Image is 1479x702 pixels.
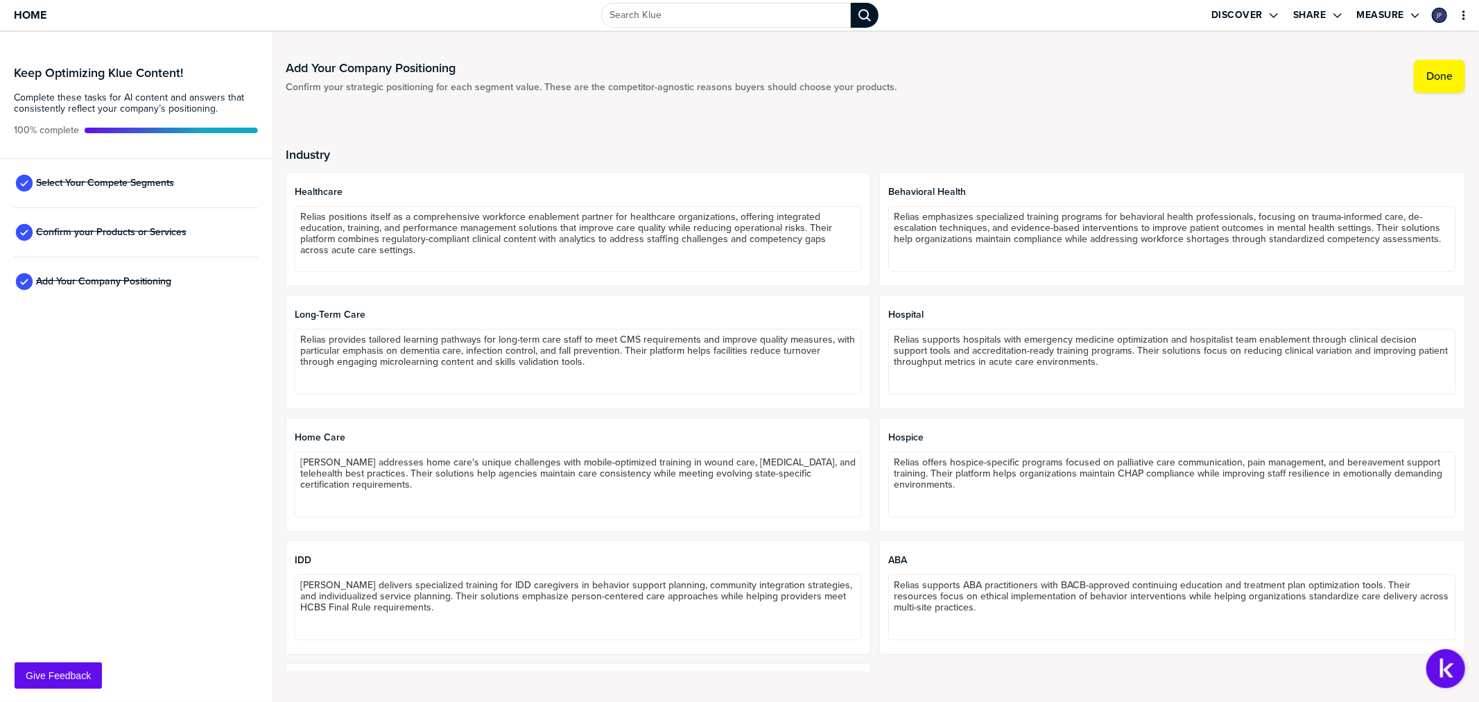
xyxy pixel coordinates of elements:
[295,574,863,640] textarea: [PERSON_NAME] delivers specialized training for IDD caregivers in behavior support planning, comm...
[295,187,863,198] span: Healthcare
[888,574,1456,640] textarea: Relias supports ABA practitioners with BACB-approved continuing education and treatment plan opti...
[1430,6,1448,24] a: Edit Profile
[888,206,1456,272] textarea: Relias emphasizes specialized training programs for behavioral health professionals, focusing on ...
[14,9,46,21] span: Home
[295,206,863,272] textarea: Relias positions itself as a comprehensive workforce enablement partner for healthcare organizati...
[295,329,863,395] textarea: Relias provides tailored learning pathways for long-term care staff to meet CMS requirements and ...
[1432,8,1447,23] div: Jacob Presson
[851,3,879,28] div: Search Klue
[888,432,1456,443] span: hospice
[1211,9,1263,22] label: Discover
[1357,9,1405,22] label: Measure
[36,178,174,189] span: Select Your Compete Segments
[1433,9,1446,22] img: 9f4f4aba069b2a81e90a491e73a8d336-sml.png
[888,329,1456,395] textarea: Relias supports hospitals with emergency medicine optimization and hospitalist team enablement th...
[888,555,1456,566] span: ABA
[36,227,187,238] span: Confirm your Products or Services
[888,187,1456,198] span: Behavioral Health
[295,432,863,443] span: home care
[295,309,863,320] span: Long-term Care
[14,125,79,136] span: Active
[286,148,1465,162] h2: Industry
[1426,649,1465,688] button: Open Support Center
[36,276,171,287] span: Add Your Company Positioning
[286,60,897,76] h1: Add Your Company Positioning
[888,309,1456,320] span: hospital
[14,67,258,79] h3: Keep Optimizing Klue Content!
[601,3,851,28] input: Search Klue
[295,555,863,566] span: IDD
[15,662,102,689] button: Give Feedback
[1293,9,1326,22] label: Share
[286,82,897,93] span: Confirm your strategic positioning for each segment value. These are the competitor-agnostic reas...
[14,92,258,114] span: Complete these tasks for AI content and answers that consistently reflect your company’s position...
[295,452,863,517] textarea: [PERSON_NAME] addresses home care's unique challenges with mobile-optimized training in wound car...
[888,452,1456,517] textarea: Relias offers hospice-specific programs focused on palliative care communication, pain management...
[1426,69,1453,83] label: Done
